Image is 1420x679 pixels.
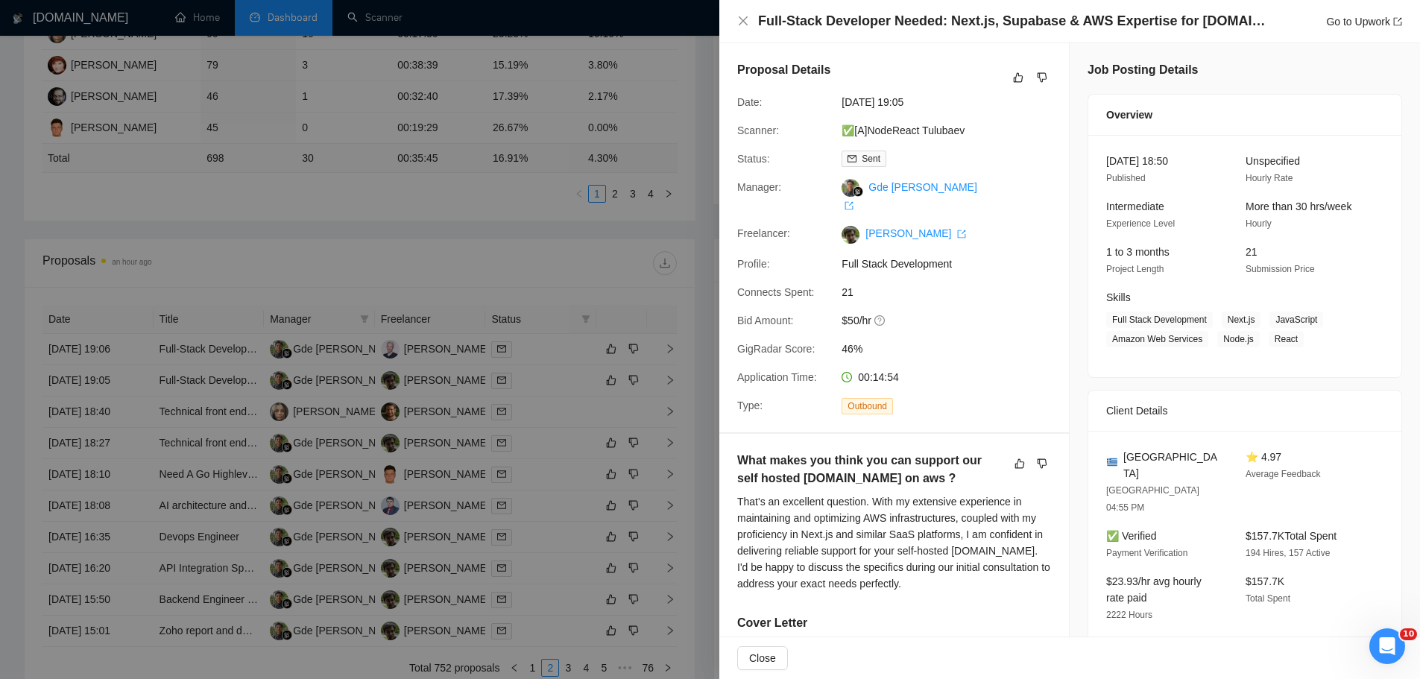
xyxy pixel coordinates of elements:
span: More than 30 hrs/week [1246,200,1351,212]
span: Unspecified [1246,155,1300,167]
span: [GEOGRAPHIC_DATA] [1123,449,1222,481]
button: Close [737,646,788,670]
span: like [1013,72,1023,83]
span: React [1269,331,1304,347]
iframe: Intercom live chat [1369,628,1405,664]
h5: What makes you think you can support our self hosted [DOMAIN_NAME] on aws ? [737,452,1004,487]
img: 🇬🇷 [1107,457,1117,467]
span: Overview [1106,107,1152,123]
span: Scanner: [737,124,779,136]
span: close [737,15,749,27]
span: mail [848,154,856,163]
span: Manager: [737,181,781,193]
span: 21 [842,284,1065,300]
span: 10 [1400,628,1417,640]
button: like [1009,69,1027,86]
span: Status: [737,153,770,165]
span: Bid Amount: [737,315,794,326]
span: dislike [1037,458,1047,470]
span: question-circle [874,315,886,326]
span: Amazon Web Services [1106,331,1208,347]
a: ✅[A]NodeReact Tulubaev [842,124,965,136]
a: [PERSON_NAME] export [865,227,966,239]
img: c1i1uGg5H7QUH61k5vEFmrCCw2oKr7wQuOGc-XIS7mT60rILUZP1kJL_5PjNNGFdjG [842,226,859,244]
span: Total Spent [1246,593,1290,604]
span: 21 [1246,246,1258,258]
span: export [845,201,853,210]
span: Skills [1106,291,1131,303]
span: ⭐ 4.97 [1246,451,1281,463]
h5: Cover Letter [737,614,807,632]
span: Average Feedback [1246,469,1321,479]
span: 194 Hires, 157 Active [1246,548,1330,558]
span: 2222 Hours [1106,610,1152,620]
h4: Full-Stack Developer Needed: Next.js, Supabase & AWS Expertise for [DOMAIN_NAME] Installation [758,12,1272,31]
span: Hourly Rate [1246,173,1293,183]
div: That's an excellent question. With my extensive experience in maintaining and optimizing AWS infr... [737,493,1051,592]
span: export [1393,17,1402,26]
span: Connects Spent: [737,286,815,298]
span: Sent [862,154,880,164]
span: GigRadar Score: [737,343,815,355]
span: export [957,230,966,239]
span: Submission Price [1246,264,1315,274]
h5: Job Posting Details [1088,61,1198,79]
div: Client Details [1106,391,1383,431]
span: Published [1106,173,1146,183]
span: Next.js [1222,312,1261,328]
span: $157.7K Total Spent [1246,530,1337,542]
span: $157.7K [1246,575,1284,587]
span: [DATE] 18:50 [1106,155,1168,167]
button: dislike [1033,69,1051,86]
span: Freelancer: [737,227,790,239]
span: Date: [737,96,762,108]
a: Go to Upworkexport [1326,16,1402,28]
span: $50/hr [842,312,1065,329]
span: ✅ Verified [1106,530,1157,542]
span: Project Length [1106,264,1164,274]
span: Outbound [842,398,893,414]
span: Profile: [737,258,770,270]
button: like [1011,455,1029,473]
span: 46% [842,341,1065,357]
span: Node.js [1217,331,1260,347]
h5: Proposal Details [737,61,830,79]
span: JavaScript [1269,312,1323,328]
span: dislike [1037,72,1047,83]
span: [DATE] 19:05 [842,94,1065,110]
button: dislike [1033,455,1051,473]
span: Intermediate [1106,200,1164,212]
span: Full Stack Development [842,256,1065,272]
span: 00:14:54 [858,371,899,383]
span: like [1014,458,1025,470]
span: Type: [737,399,763,411]
span: Close [749,650,776,666]
span: clock-circle [842,372,852,382]
img: gigradar-bm.png [853,186,863,197]
button: Close [737,15,749,28]
span: Experience Level [1106,218,1175,229]
span: 1 to 3 months [1106,246,1170,258]
span: $23.93/hr avg hourly rate paid [1106,575,1202,604]
span: Payment Verification [1106,548,1187,558]
span: Full Stack Development [1106,312,1213,328]
span: Application Time: [737,371,817,383]
span: Hourly [1246,218,1272,229]
a: Gde [PERSON_NAME] export [842,181,977,211]
span: [GEOGRAPHIC_DATA] 04:55 PM [1106,485,1199,513]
